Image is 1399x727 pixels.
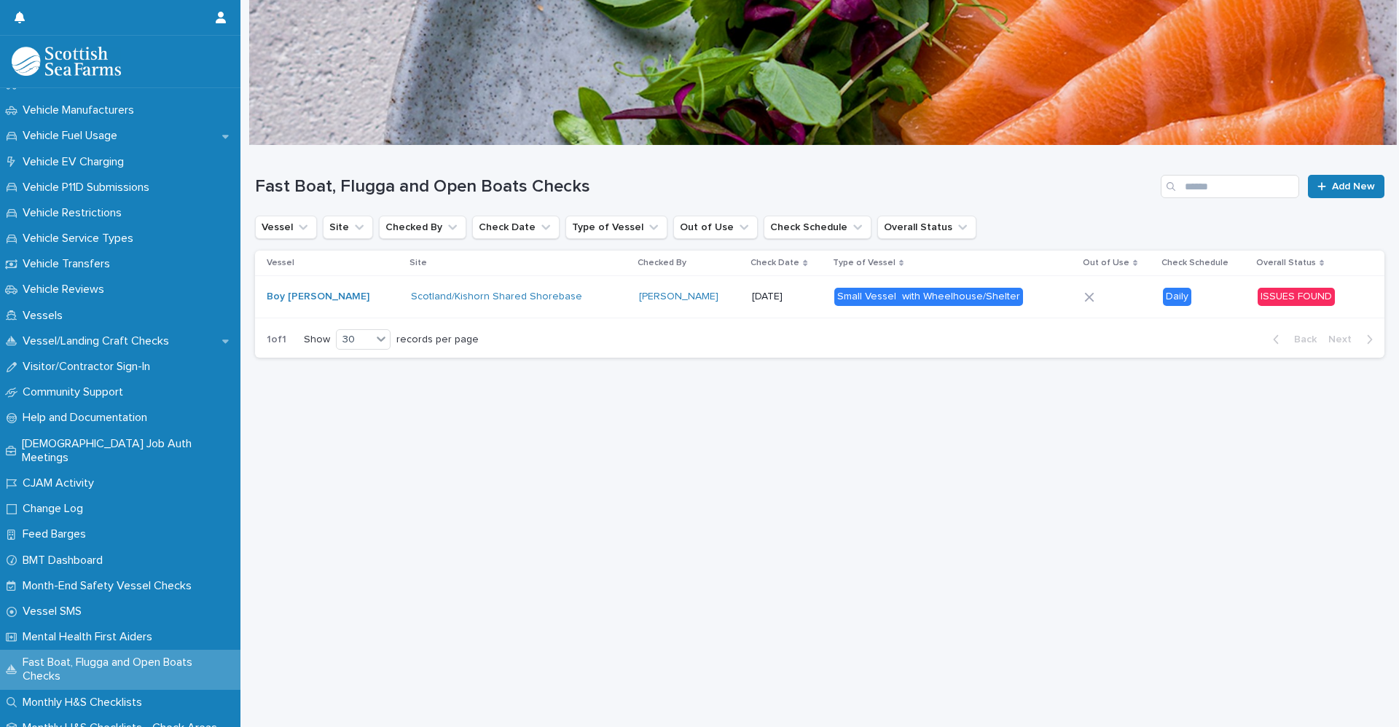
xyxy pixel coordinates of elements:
[1332,181,1375,192] span: Add New
[638,255,686,271] p: Checked By
[255,276,1384,318] tr: Boy [PERSON_NAME] Scotland/Kishorn Shared Shorebase [PERSON_NAME] [DATE]Small Vessel with Wheelho...
[17,309,74,323] p: Vessels
[764,216,871,239] button: Check Schedule
[17,155,136,169] p: Vehicle EV Charging
[17,630,164,644] p: Mental Health First Aiders
[1163,288,1191,306] div: Daily
[1322,333,1384,346] button: Next
[17,527,98,541] p: Feed Barges
[17,411,159,425] p: Help and Documentation
[639,291,718,303] a: [PERSON_NAME]
[17,181,161,194] p: Vehicle P11D Submissions
[255,322,298,358] p: 1 of 1
[17,605,93,618] p: Vessel SMS
[17,334,181,348] p: Vessel/Landing Craft Checks
[751,255,799,271] p: Check Date
[17,129,129,143] p: Vehicle Fuel Usage
[17,696,154,710] p: Monthly H&S Checklists
[411,291,582,303] a: Scotland/Kishorn Shared Shorebase
[12,47,121,76] img: bPIBxiqnSb2ggTQWdOVV
[673,216,758,239] button: Out of Use
[17,579,203,593] p: Month-End Safety Vessel Checks
[16,437,240,465] p: [DEMOGRAPHIC_DATA] Job Auth Meetings
[255,216,317,239] button: Vessel
[323,216,373,239] button: Site
[17,656,240,683] p: Fast Boat, Flugga and Open Boats Checks
[834,288,1023,306] div: Small Vessel with Wheelhouse/Shelter
[1161,175,1299,198] input: Search
[255,176,1155,197] h1: Fast Boat, Flugga and Open Boats Checks
[396,334,479,346] p: records per page
[17,232,145,245] p: Vehicle Service Types
[17,385,135,399] p: Community Support
[409,255,427,271] p: Site
[17,360,162,374] p: Visitor/Contractor Sign-In
[1261,333,1322,346] button: Back
[17,103,146,117] p: Vehicle Manufacturers
[1083,255,1129,271] p: Out of Use
[1328,334,1360,345] span: Next
[17,257,122,271] p: Vehicle Transfers
[337,332,372,347] div: 30
[304,334,330,346] p: Show
[17,554,114,567] p: BMT Dashboard
[17,283,116,296] p: Vehicle Reviews
[752,291,822,303] p: [DATE]
[1161,255,1228,271] p: Check Schedule
[17,206,133,220] p: Vehicle Restrictions
[267,291,369,303] a: Boy [PERSON_NAME]
[472,216,560,239] button: Check Date
[1308,175,1384,198] a: Add New
[17,502,95,516] p: Change Log
[565,216,667,239] button: Type of Vessel
[1285,334,1317,345] span: Back
[267,255,294,271] p: Vessel
[877,216,976,239] button: Overall Status
[1256,255,1316,271] p: Overall Status
[17,476,106,490] p: CJAM Activity
[1258,288,1335,306] div: ISSUES FOUND
[379,216,466,239] button: Checked By
[833,255,896,271] p: Type of Vessel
